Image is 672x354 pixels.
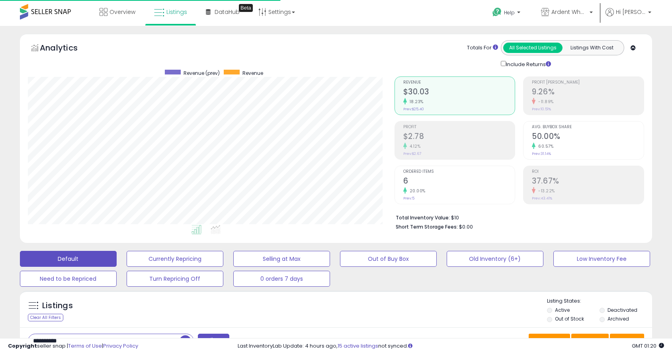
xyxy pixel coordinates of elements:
[547,297,652,305] p: Listing States:
[233,251,330,267] button: Selling at Max
[535,143,553,149] small: 60.57%
[396,212,639,222] li: $10
[42,300,73,311] h5: Listings
[529,334,570,347] button: Save View
[532,170,644,174] span: ROI
[403,107,424,111] small: Prev: $25.40
[616,8,646,16] span: Hi [PERSON_NAME]
[610,334,644,347] button: Actions
[608,315,629,322] label: Archived
[28,314,63,321] div: Clear All Filters
[403,125,515,129] span: Profit
[535,99,554,105] small: -11.89%
[555,307,570,313] label: Active
[632,342,664,350] span: 2025-09-12 01:20 GMT
[407,99,424,105] small: 18.23%
[504,9,515,16] span: Help
[340,251,437,267] button: Out of Buy Box
[495,59,561,68] div: Include Returns
[532,80,644,85] span: Profit [PERSON_NAME]
[608,307,637,313] label: Deactivated
[338,342,378,350] a: 15 active listings
[238,342,664,350] div: Last InventoryLab Update: 4 hours ago, not synced.
[109,8,135,16] span: Overview
[571,334,609,347] button: Columns
[184,70,220,76] span: Revenue (prev)
[532,151,551,156] small: Prev: 31.14%
[127,251,223,267] button: Currently Repricing
[396,223,458,230] b: Short Term Storage Fees:
[403,87,515,98] h2: $30.03
[407,188,426,194] small: 20.00%
[555,315,584,322] label: Out of Stock
[532,176,644,187] h2: 37.67%
[403,170,515,174] span: Ordered Items
[486,1,528,26] a: Help
[407,143,421,149] small: 4.12%
[532,196,552,201] small: Prev: 43.41%
[8,342,37,350] strong: Copyright
[532,107,551,111] small: Prev: 10.51%
[447,251,543,267] button: Old Inventory (6+)
[576,336,602,344] span: Columns
[606,8,651,26] a: Hi [PERSON_NAME]
[551,8,587,16] span: Ardent Wholesale
[215,8,240,16] span: DataHub
[503,43,563,53] button: All Selected Listings
[535,188,555,194] small: -13.22%
[166,8,187,16] span: Listings
[403,151,421,156] small: Prev: $2.67
[403,132,515,143] h2: $2.78
[459,223,473,231] span: $0.00
[553,251,650,267] button: Low Inventory Fee
[532,125,644,129] span: Avg. Buybox Share
[40,42,93,55] h5: Analytics
[20,251,117,267] button: Default
[20,271,117,287] button: Need to be Repriced
[233,271,330,287] button: 0 orders 7 days
[562,43,621,53] button: Listings With Cost
[396,214,450,221] b: Total Inventory Value:
[8,342,138,350] div: seller snap | |
[403,176,515,187] h2: 6
[532,132,644,143] h2: 50.00%
[403,80,515,85] span: Revenue
[242,70,263,76] span: Revenue
[403,196,414,201] small: Prev: 5
[467,44,498,52] div: Totals For
[198,334,229,348] button: Filters
[532,87,644,98] h2: 9.26%
[127,271,223,287] button: Turn Repricing Off
[492,7,502,17] i: Get Help
[239,4,253,12] div: Tooltip anchor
